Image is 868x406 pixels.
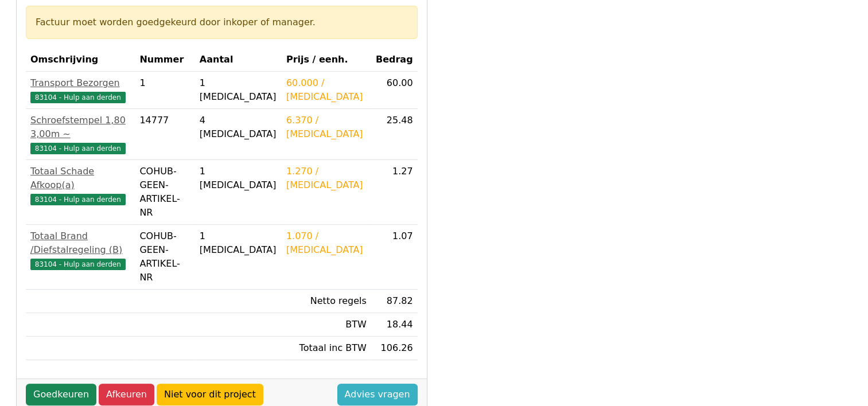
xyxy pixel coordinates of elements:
[282,290,371,313] td: Netto regels
[30,76,130,90] div: Transport Bezorgen
[135,48,194,72] th: Nummer
[286,229,367,257] div: 1.070 / [MEDICAL_DATA]
[200,229,277,257] div: 1 [MEDICAL_DATA]
[371,72,418,109] td: 60.00
[371,290,418,313] td: 87.82
[99,384,154,405] a: Afkeuren
[30,143,126,154] span: 83104 - Hulp aan derden
[30,114,130,141] div: Schroefstempel 1,80 3,00m ~
[30,165,130,206] a: Totaal Schade Afkoop(a)83104 - Hulp aan derden
[282,313,371,337] td: BTW
[26,384,96,405] a: Goedkeuren
[135,72,194,109] td: 1
[371,225,418,290] td: 1.07
[371,48,418,72] th: Bedrag
[135,160,194,225] td: COHUB-GEEN-ARTIKEL-NR
[30,229,130,271] a: Totaal Brand /Diefstalregeling (B)83104 - Hulp aan derden
[371,160,418,225] td: 1.27
[30,229,130,257] div: Totaal Brand /Diefstalregeling (B)
[30,76,130,104] a: Transport Bezorgen83104 - Hulp aan derden
[200,76,277,104] div: 1 [MEDICAL_DATA]
[195,48,282,72] th: Aantal
[30,194,126,205] span: 83104 - Hulp aan derden
[200,165,277,192] div: 1 [MEDICAL_DATA]
[30,259,126,270] span: 83104 - Hulp aan derden
[286,76,367,104] div: 60.000 / [MEDICAL_DATA]
[337,384,418,405] a: Advies vragen
[282,48,371,72] th: Prijs / eenh.
[371,337,418,360] td: 106.26
[30,114,130,155] a: Schroefstempel 1,80 3,00m ~83104 - Hulp aan derden
[157,384,263,405] a: Niet voor dit project
[135,225,194,290] td: COHUB-GEEN-ARTIKEL-NR
[26,48,135,72] th: Omschrijving
[135,109,194,160] td: 14777
[200,114,277,141] div: 4 [MEDICAL_DATA]
[371,109,418,160] td: 25.48
[286,114,367,141] div: 6.370 / [MEDICAL_DATA]
[282,337,371,360] td: Totaal inc BTW
[30,92,126,103] span: 83104 - Hulp aan derden
[30,165,130,192] div: Totaal Schade Afkoop(a)
[36,15,408,29] div: Factuur moet worden goedgekeurd door inkoper of manager.
[286,165,367,192] div: 1.270 / [MEDICAL_DATA]
[371,313,418,337] td: 18.44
